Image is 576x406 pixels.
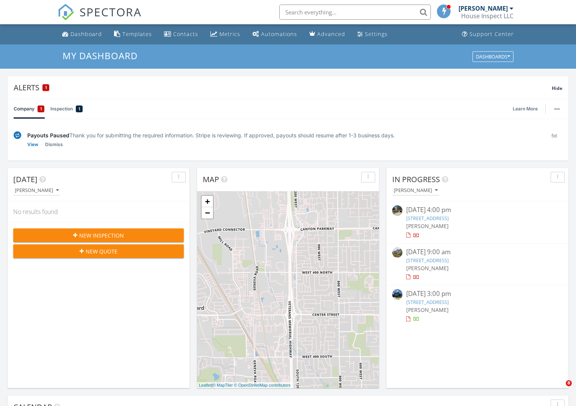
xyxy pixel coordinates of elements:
[45,141,63,148] a: Dismiss
[58,10,142,26] a: SPECTORA
[197,382,293,389] div: |
[249,27,300,41] a: Automations (Basic)
[406,205,548,215] div: [DATE] 4:00 pm
[317,30,345,38] div: Advanced
[306,27,348,41] a: Advanced
[550,380,568,398] iframe: Intercom live chat
[552,85,562,91] span: Hide
[406,222,449,230] span: [PERSON_NAME]
[406,257,449,264] a: [STREET_ADDRESS]
[27,141,38,148] a: View
[78,105,80,113] span: 1
[261,30,297,38] div: Automations
[13,186,60,196] button: [PERSON_NAME]
[202,196,213,207] a: Zoom in
[392,205,402,216] img: image_processing2025092276j26rky.jpeg
[13,174,38,184] span: [DATE]
[473,51,513,62] button: Dashboards
[365,30,388,38] div: Settings
[79,231,124,239] span: New Inspection
[406,306,449,313] span: [PERSON_NAME]
[59,27,105,41] a: Dashboard
[392,247,402,258] img: image_processing2025092697utdfjw.jpeg
[86,247,117,255] span: New Quote
[234,383,291,387] a: © OpenStreetMap contributors
[80,4,142,20] span: SPECTORA
[219,30,240,38] div: Metrics
[45,85,47,90] span: 1
[554,108,560,110] img: ellipsis-632cfdd7c38ec3a7d453.svg
[545,131,562,148] div: 5d
[406,247,548,257] div: [DATE] 9:00 am
[70,30,102,38] div: Dashboard
[50,99,83,119] a: Inspection
[63,49,138,62] span: My Dashboard
[392,247,563,281] a: [DATE] 9:00 am [STREET_ADDRESS] [PERSON_NAME]
[14,99,44,119] a: Company
[13,244,184,258] button: New Quote
[566,380,572,386] span: 8
[15,188,59,193] div: [PERSON_NAME]
[122,30,152,38] div: Templates
[13,228,184,242] button: New Inspection
[8,201,189,222] div: No results found
[27,131,539,139] div: Thank you for submitting the required information. Stripe is reviewing. If approved, payouts shou...
[459,27,517,41] a: Support Center
[513,105,542,113] a: Learn More
[406,299,449,305] a: [STREET_ADDRESS]
[40,105,42,113] span: 1
[392,289,563,323] a: [DATE] 3:00 pm [STREET_ADDRESS] [PERSON_NAME]
[161,27,201,41] a: Contacts
[476,54,510,59] div: Dashboards
[203,174,219,184] span: Map
[199,383,211,387] a: Leaflet
[392,289,402,299] img: image_processing2025092694p4koae.jpeg
[461,12,513,20] div: House Inspect LLC
[14,131,21,139] img: under-review-2fe708636b114a7f4b8d.svg
[202,207,213,219] a: Zoom out
[392,186,439,196] button: [PERSON_NAME]
[207,27,243,41] a: Metrics
[394,188,438,193] div: [PERSON_NAME]
[392,205,563,239] a: [DATE] 4:00 pm [STREET_ADDRESS] [PERSON_NAME]
[459,5,508,12] div: [PERSON_NAME]
[111,27,155,41] a: Templates
[58,4,74,20] img: The Best Home Inspection Software - Spectora
[14,82,552,93] div: Alerts
[279,5,431,20] input: Search everything...
[406,289,548,299] div: [DATE] 3:00 pm
[27,132,69,138] span: Payouts Paused
[354,27,391,41] a: Settings
[213,383,233,387] a: © MapTiler
[406,215,449,222] a: [STREET_ADDRESS]
[392,174,440,184] span: In Progress
[173,30,198,38] div: Contacts
[470,30,514,38] div: Support Center
[406,264,449,272] span: [PERSON_NAME]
